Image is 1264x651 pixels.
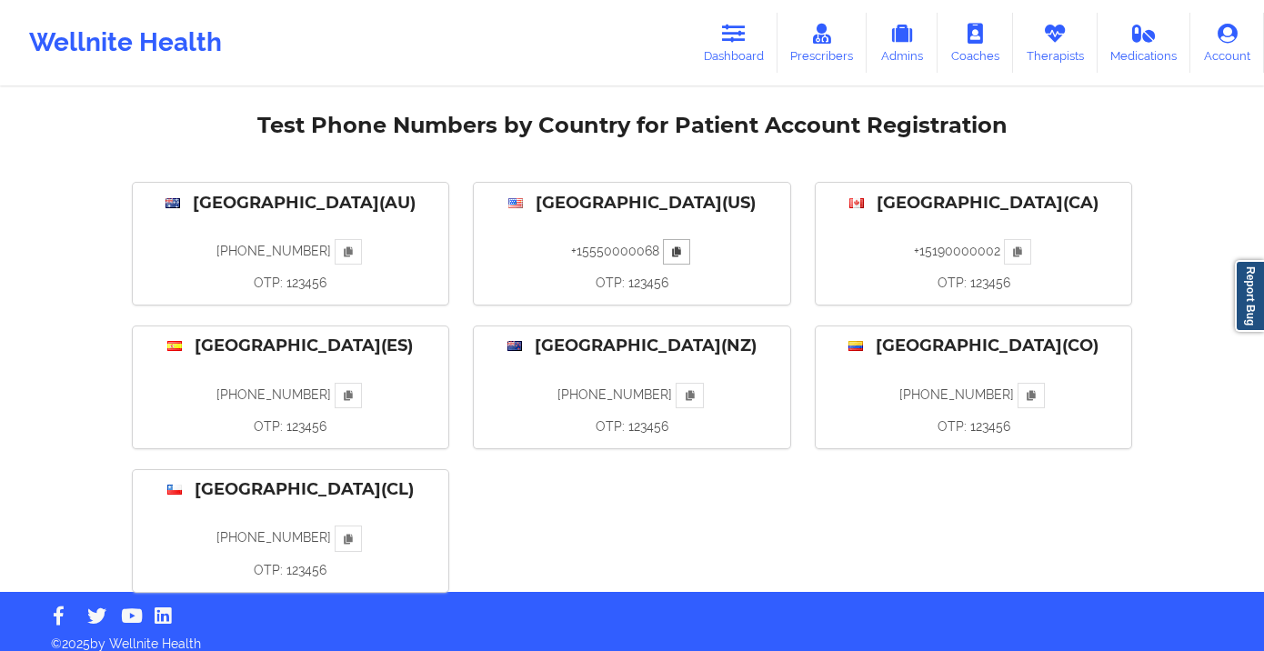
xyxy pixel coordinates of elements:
[335,239,362,265] button: Copy number without country code
[777,13,868,73] a: Prescribers
[145,561,436,579] p: OTP: 123456
[1013,13,1098,73] a: Therapists
[828,383,1119,436] div: [PHONE_NUMBER]
[487,274,777,292] p: OTP: 123456
[487,193,777,214] div: [GEOGRAPHIC_DATA] ( US )
[828,193,1119,214] div: [GEOGRAPHIC_DATA] ( CA )
[133,112,1132,140] h2: Test Phone Numbers by Country for Patient Account Registration
[828,336,1119,356] div: [GEOGRAPHIC_DATA] ( CO )
[145,479,436,500] div: [GEOGRAPHIC_DATA] ( CL )
[487,383,777,436] div: [PHONE_NUMBER]
[335,383,362,408] button: Copy number without country code
[145,336,436,356] div: [GEOGRAPHIC_DATA] ( ES )
[145,417,436,436] p: OTP: 123456
[487,417,777,436] p: OTP: 123456
[145,193,436,214] div: [GEOGRAPHIC_DATA] ( AU )
[663,239,690,265] button: Copy number without country code
[938,13,1013,73] a: Coaches
[1098,13,1191,73] a: Medications
[487,239,777,292] div: +15550000068
[145,383,436,436] div: [PHONE_NUMBER]
[145,239,436,292] div: [PHONE_NUMBER]
[828,417,1119,436] p: OTP: 123456
[828,239,1119,292] div: +15190000002
[335,526,362,551] button: Copy number without country code
[867,13,938,73] a: Admins
[145,274,436,292] p: OTP: 123456
[1190,13,1264,73] a: Account
[1235,260,1264,332] a: Report Bug
[145,526,436,578] div: [PHONE_NUMBER]
[487,336,777,356] div: [GEOGRAPHIC_DATA] ( NZ )
[828,274,1119,292] p: OTP: 123456
[1004,239,1031,265] button: Copy number without country code
[690,13,777,73] a: Dashboard
[1018,383,1045,408] button: Copy number without country code
[676,383,703,408] button: Copy number without country code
